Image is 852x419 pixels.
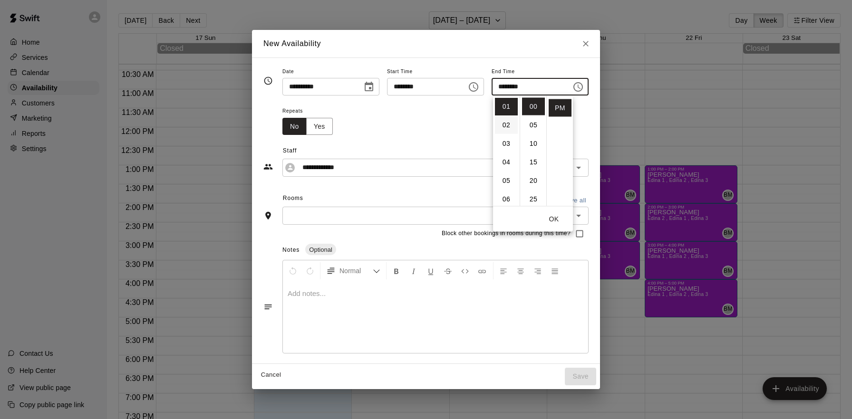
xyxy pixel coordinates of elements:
span: End Time [492,66,589,78]
span: Rooms [283,195,303,201]
li: 20 minutes [522,172,545,190]
li: 1 hours [495,98,518,115]
button: Redo [302,262,318,279]
li: PM [549,99,571,117]
button: Format Strikethrough [440,262,456,279]
li: 15 minutes [522,153,545,171]
li: 5 minutes [522,116,545,134]
button: OK [539,210,569,228]
span: Start Time [387,66,484,78]
li: 10 minutes [522,135,545,152]
ul: Select hours [493,96,520,206]
button: Cancel [256,368,286,382]
button: Open [572,209,585,222]
h6: New Availability [263,38,321,50]
svg: Staff [263,162,273,171]
button: Undo [285,262,301,279]
span: Notes [282,247,300,253]
ul: Select minutes [520,96,546,206]
button: Left Align [495,262,512,279]
li: 4 hours [495,153,518,171]
span: Optional [305,246,336,253]
button: Format Underline [423,262,439,279]
button: Format Bold [388,262,405,279]
span: Block other bookings in rooms during this time? [442,229,571,238]
button: Insert Code [457,262,473,279]
button: Justify Align [547,262,563,279]
li: 0 minutes [522,98,545,115]
button: Choose date, selected date is Aug 19, 2025 [359,77,378,96]
li: 2 hours [495,116,518,134]
button: Formatting Options [322,262,384,279]
li: 3 hours [495,135,518,152]
span: Normal [339,266,373,276]
button: Center Align [513,262,529,279]
li: 25 minutes [522,190,545,208]
svg: Notes [263,302,273,312]
button: Format Italics [406,262,422,279]
div: outlined button group [282,118,333,135]
li: 5 hours [495,172,518,190]
span: Date [282,66,379,78]
button: No [282,118,307,135]
li: 6 hours [495,190,518,208]
button: Insert Link [474,262,490,279]
button: Open [572,161,585,174]
span: Staff [283,143,589,159]
span: Repeats [282,105,340,118]
button: Close [577,35,594,52]
ul: Select meridiem [546,96,573,206]
button: Choose time, selected time is 1:00 PM [569,77,588,96]
button: Choose time, selected time is 1:00 PM [464,77,483,96]
button: Yes [306,118,333,135]
svg: Timing [263,76,273,86]
button: Right Align [530,262,546,279]
svg: Rooms [263,211,273,220]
